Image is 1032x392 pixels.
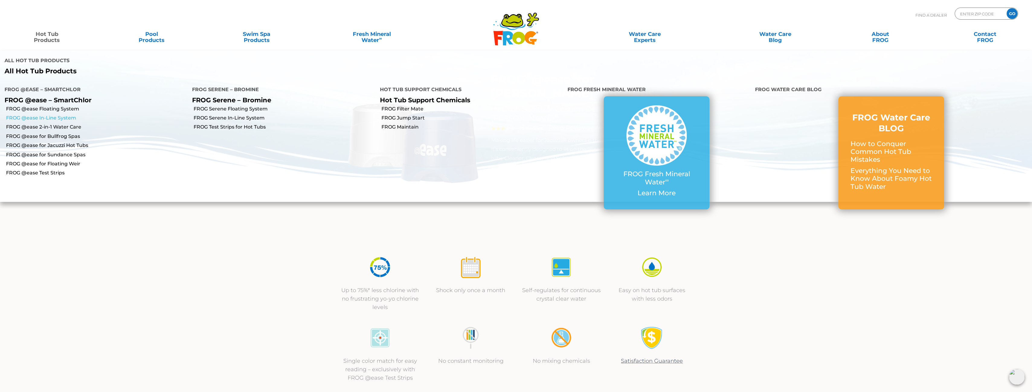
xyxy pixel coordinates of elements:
[5,67,512,75] a: All Hot Tub Products
[459,256,482,279] img: icon-atease-shock-once
[944,28,1026,40] a: ContactFROG
[550,327,573,349] img: no-mixing1
[379,36,382,41] sup: ∞
[960,9,1000,18] input: Zip Code Form
[380,96,558,104] p: Hot Tub Support Chemicals
[6,115,188,121] a: FROG @ease In-Line System
[380,84,558,96] h4: Hot Tub Support Chemicals
[341,357,420,382] p: Single color match for easy reading – exclusively with FROG @ease Test Strips
[850,167,932,191] p: Everything You Need to Know About Foamy Hot Tub Water
[192,96,371,104] p: FROG Serene – Bromine
[459,327,482,349] img: no-constant-monitoring1
[613,286,691,303] p: Easy on hot tub surfaces with less odors
[216,28,297,40] a: Swim SpaProducts
[641,256,663,279] img: icon-atease-easy-on
[381,115,563,121] a: FROG Jump Start
[6,133,188,140] a: FROG @ease for Bullfrog Spas
[755,84,1027,96] h4: FROG Water Care Blog
[665,177,669,183] sup: ∞
[6,161,188,167] a: FROG @ease for Floating Weir
[616,189,697,197] p: Learn More
[5,96,183,104] p: FROG @ease – SmartChlor
[850,112,932,194] a: FROG Water Care BLOG How to Conquer Common Hot Tub Mistakes Everything You Need to Know About Foa...
[6,142,188,149] a: FROG @ease for Jacuzzi Hot Tubs
[839,28,921,40] a: AboutFROG
[1009,369,1025,385] img: openIcon
[641,327,663,349] img: Satisfaction Guarantee Icon
[6,106,188,112] a: FROG @ease Floating System
[432,286,510,295] p: Shock only once a month
[111,28,192,40] a: PoolProducts
[5,84,183,96] h4: FROG @ease – SmartChlor
[194,115,375,121] a: FROG Serene In-Line System
[567,84,746,96] h4: FROG Fresh Mineral Water
[369,327,391,349] img: icon-atease-color-match
[6,170,188,176] a: FROG @ease Test Strips
[369,256,391,279] img: icon-atease-75percent-less
[6,151,188,158] a: FROG @ease for Sundance Spas
[381,124,563,130] a: FROG Maintain
[194,124,375,130] a: FROG Test Strips for Hot Tubs
[1007,8,1018,19] input: GO
[621,358,683,364] a: Satisfaction Guarantee
[192,84,371,96] h4: FROG Serene – Bromine
[6,124,188,130] a: FROG @ease 2-in-1 Water Care
[432,357,510,365] p: No constant monitoring
[550,256,573,279] img: icon-atease-self-regulates
[522,286,601,303] p: Self-regulates for continuous crystal clear water
[6,28,88,40] a: Hot TubProducts
[381,106,563,112] a: FROG Filter Mate
[850,112,932,134] h3: FROG Water Care BLOG
[850,140,932,164] p: How to Conquer Common Hot Tub Mistakes
[5,55,512,67] h4: All Hot Tub Products
[616,105,697,200] a: FROG Fresh Mineral Water∞ Learn More
[194,106,375,112] a: FROG Serene Floating System
[341,286,420,311] p: Up to 75%* less chlorine with no frustrating yo-yo chlorine levels
[735,28,816,40] a: Water CareBlog
[915,8,947,23] p: Find A Dealer
[616,170,697,186] p: FROG Fresh Mineral Water
[321,28,423,40] a: Fresh MineralWater∞
[579,28,711,40] a: Water CareExperts
[522,357,601,365] p: No mixing chemicals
